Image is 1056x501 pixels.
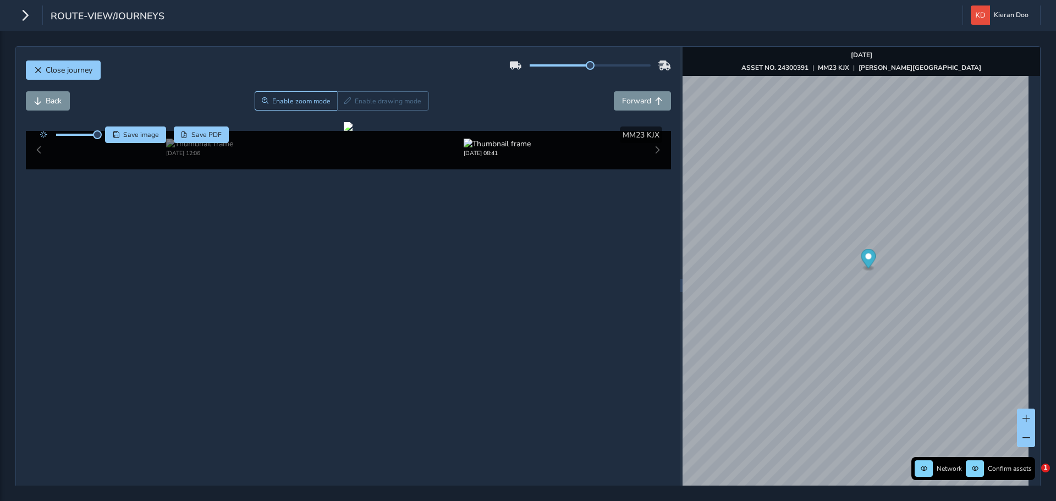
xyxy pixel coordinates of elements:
[51,9,164,25] span: route-view/journeys
[1019,464,1045,490] iframe: Intercom live chat
[46,96,62,106] span: Back
[105,126,166,143] button: Save
[191,130,222,139] span: Save PDF
[255,91,338,111] button: Zoom
[1041,464,1050,472] span: 1
[741,63,981,72] div: | |
[174,126,229,143] button: PDF
[851,51,872,59] strong: [DATE]
[166,139,233,149] img: Thumbnail frame
[123,130,159,139] span: Save image
[26,91,70,111] button: Back
[622,96,651,106] span: Forward
[166,149,233,157] div: [DATE] 12:06
[937,464,962,473] span: Network
[861,249,876,272] div: Map marker
[614,91,671,111] button: Forward
[464,139,531,149] img: Thumbnail frame
[971,5,1032,25] button: Kieran Doo
[741,63,809,72] strong: ASSET NO. 24300391
[994,5,1028,25] span: Kieran Doo
[988,464,1032,473] span: Confirm assets
[46,65,92,75] span: Close journey
[859,63,981,72] strong: [PERSON_NAME][GEOGRAPHIC_DATA]
[464,149,531,157] div: [DATE] 08:41
[971,5,990,25] img: diamond-layout
[26,60,101,80] button: Close journey
[623,130,659,140] span: MM23 KJX
[818,63,849,72] strong: MM23 KJX
[272,97,331,106] span: Enable zoom mode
